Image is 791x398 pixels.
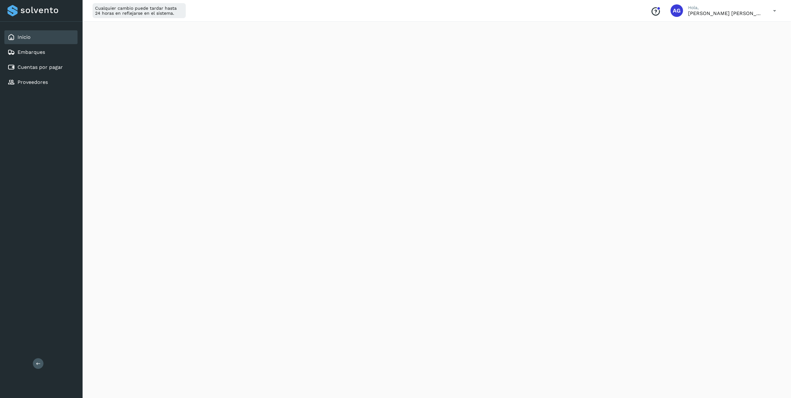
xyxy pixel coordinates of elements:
div: Cualquier cambio puede tardar hasta 24 horas en reflejarse en el sistema. [93,3,186,18]
a: Proveedores [18,79,48,85]
div: Proveedores [4,75,78,89]
a: Cuentas por pagar [18,64,63,70]
a: Inicio [18,34,31,40]
div: Cuentas por pagar [4,60,78,74]
div: Embarques [4,45,78,59]
div: Inicio [4,30,78,44]
a: Embarques [18,49,45,55]
p: Hola, [688,5,763,10]
p: Abigail Gonzalez Leon [688,10,763,16]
